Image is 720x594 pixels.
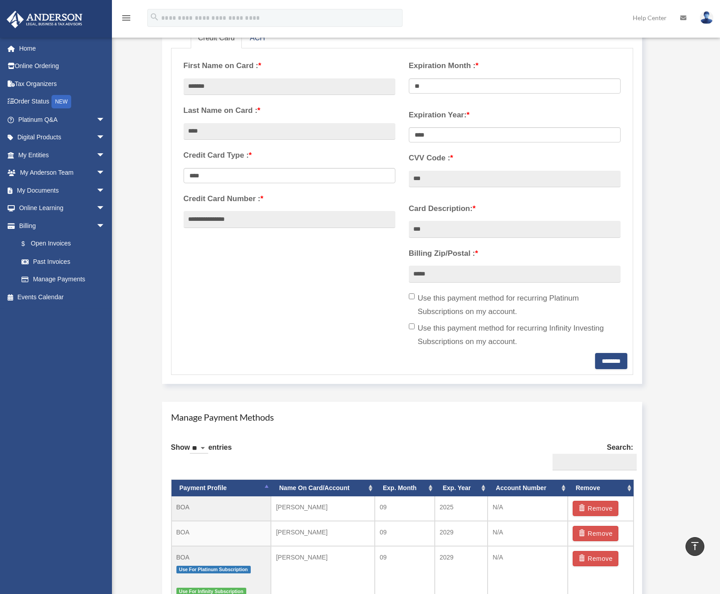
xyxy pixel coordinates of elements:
[96,217,114,235] span: arrow_drop_down
[488,496,567,521] td: N/A
[409,323,415,329] input: Use this payment method for recurring Infinity Investing Subscriptions on my account.
[409,293,415,299] input: Use this payment method for recurring Platinum Subscriptions on my account.
[96,164,114,182] span: arrow_drop_down
[176,566,251,573] span: Use For Platinum Subscription
[184,192,395,206] label: Credit Card Number :
[375,496,435,521] td: 09
[96,111,114,129] span: arrow_drop_down
[191,28,242,48] a: Credit Card
[184,59,395,73] label: First Name on Card :
[409,247,621,260] label: Billing Zip/Postal :
[435,521,488,546] td: 2029
[435,496,488,521] td: 2025
[171,480,271,496] th: Payment Profile: activate to sort column descending
[549,441,633,471] label: Search:
[6,57,119,75] a: Online Ordering
[184,149,395,162] label: Credit Card Type :
[573,551,619,566] button: Remove
[6,181,119,199] a: My Documentsarrow_drop_down
[51,95,71,108] div: NEW
[488,521,567,546] td: N/A
[171,521,271,546] td: BOA
[6,164,119,182] a: My Anderson Teamarrow_drop_down
[573,526,619,541] button: Remove
[96,181,114,200] span: arrow_drop_down
[573,501,619,516] button: Remove
[184,104,395,117] label: Last Name on Card :
[409,59,621,73] label: Expiration Month :
[6,111,119,129] a: Platinum Q&Aarrow_drop_down
[488,480,567,496] th: Account Number: activate to sort column ascending
[150,12,159,22] i: search
[409,202,621,215] label: Card Description:
[96,199,114,218] span: arrow_drop_down
[375,480,435,496] th: Exp. Month: activate to sort column ascending
[121,13,132,23] i: menu
[271,480,375,496] th: Name On Card/Account: activate to sort column ascending
[6,129,119,146] a: Digital Productsarrow_drop_down
[121,16,132,23] a: menu
[409,108,621,122] label: Expiration Year:
[171,496,271,521] td: BOA
[4,11,85,28] img: Anderson Advisors Platinum Portal
[13,253,119,271] a: Past Invoices
[13,271,114,288] a: Manage Payments
[568,480,634,496] th: Remove: activate to sort column ascending
[686,537,704,556] a: vertical_align_top
[409,151,621,165] label: CVV Code :
[6,146,119,164] a: My Entitiesarrow_drop_down
[243,28,272,48] a: ACH
[271,496,375,521] td: [PERSON_NAME]
[375,521,435,546] td: 09
[409,322,621,349] label: Use this payment method for recurring Infinity Investing Subscriptions on my account.
[700,11,713,24] img: User Pic
[190,443,208,454] select: Showentries
[553,454,637,471] input: Search:
[409,292,621,319] label: Use this payment method for recurring Platinum Subscriptions on my account.
[96,129,114,147] span: arrow_drop_down
[271,521,375,546] td: [PERSON_NAME]
[690,541,700,551] i: vertical_align_top
[6,39,119,57] a: Home
[6,199,119,217] a: Online Learningarrow_drop_down
[13,235,119,253] a: $Open Invoices
[6,75,119,93] a: Tax Organizers
[6,93,119,111] a: Order StatusNEW
[171,411,634,423] h4: Manage Payment Methods
[26,238,31,250] span: $
[435,480,488,496] th: Exp. Year: activate to sort column ascending
[96,146,114,164] span: arrow_drop_down
[171,441,232,463] label: Show entries
[6,217,119,235] a: Billingarrow_drop_down
[6,288,119,306] a: Events Calendar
